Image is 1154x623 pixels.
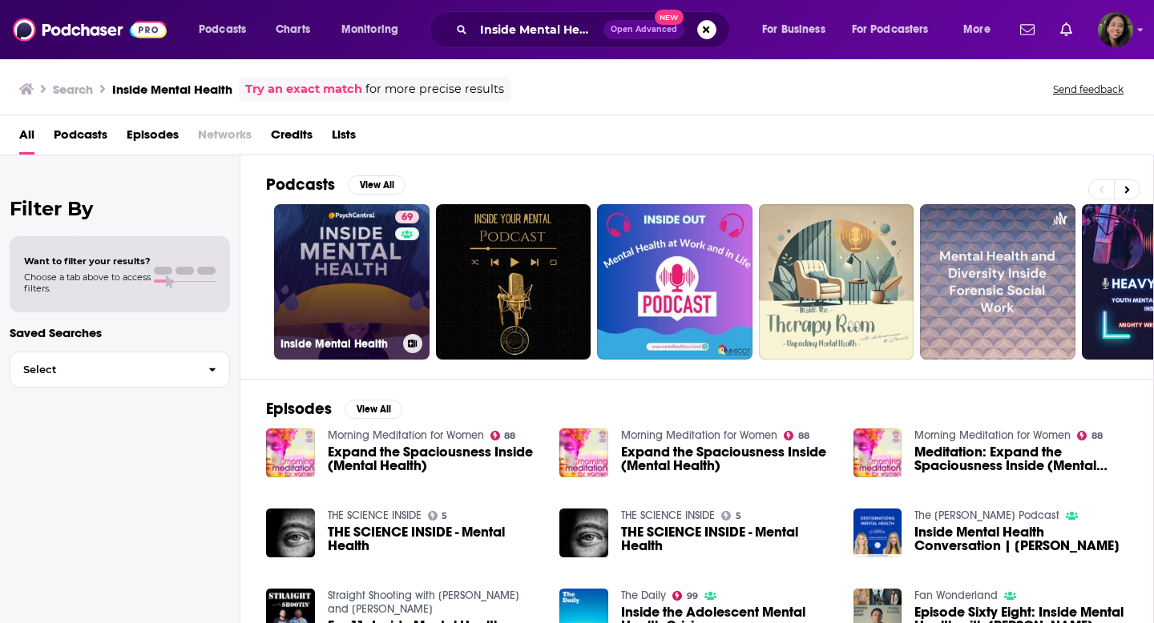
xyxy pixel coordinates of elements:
span: Charts [276,18,310,41]
span: Podcasts [199,18,246,41]
a: Morning Meditation for Women [914,428,1071,442]
span: 5 [442,512,447,520]
a: Lists [332,122,356,155]
div: Search podcasts, credits, & more... [445,11,745,48]
a: 5 [428,511,448,521]
button: open menu [952,17,1011,42]
button: open menu [188,17,267,42]
a: 5 [721,511,741,521]
button: View All [348,175,406,195]
span: Choose a tab above to access filters. [24,271,151,294]
a: 99 [672,591,698,601]
h3: Inside Mental Health [280,337,397,351]
a: Expand the Spaciousness Inside (Mental Health) [328,445,541,472]
a: Episodes [127,122,179,155]
p: Saved Searches [10,325,230,340]
img: Inside Mental Health Conversation | Lauren Harrington [853,508,902,557]
a: Credits [271,122,313,155]
span: Inside Mental Health Conversation | [PERSON_NAME] [914,525,1128,553]
button: open menu [751,17,845,42]
a: Charts [265,17,320,42]
h2: Filter By [10,197,230,220]
button: Select [10,352,230,388]
a: THE SCIENCE INSIDE [328,508,422,522]
button: Send feedback [1048,82,1128,96]
a: Straight Shooting with Reggie and Tim [328,589,519,616]
a: 69 [395,211,419,223]
span: Open Advanced [611,26,677,34]
h2: Episodes [266,399,332,419]
h2: Podcasts [266,175,335,195]
a: 69Inside Mental Health [274,204,430,360]
img: Meditation: Expand the Spaciousness Inside (Mental Health) [853,428,902,477]
img: Expand the Spaciousness Inside (Mental Health) [266,428,315,477]
a: Podcasts [54,122,107,155]
span: Select [10,364,196,375]
span: For Business [762,18,825,41]
button: open menu [841,17,952,42]
span: Networks [198,122,252,155]
a: Show notifications dropdown [1054,16,1079,43]
a: Morning Meditation for Women [621,428,777,442]
a: 88 [1077,431,1103,440]
a: THE SCIENCE INSIDE - Mental Health [328,525,541,553]
a: Morning Meditation for Women [328,428,484,442]
a: The Lindsay Hadley Podcast [914,508,1059,522]
img: THE SCIENCE INSIDE - Mental Health [266,508,315,557]
span: 88 [798,432,809,440]
a: All [19,122,34,155]
a: The Daily [621,589,666,602]
a: Fan Wonderland [914,589,998,602]
span: for more precise results [365,80,504,98]
button: View All [345,400,402,419]
a: THE SCIENCE INSIDE - Mental Health [621,525,834,553]
span: 88 [504,432,515,440]
span: For Podcasters [852,18,929,41]
a: Expand the Spaciousness Inside (Mental Health) [621,445,834,472]
span: 5 [736,512,741,520]
button: Open AdvancedNew [603,20,684,39]
a: PodcastsView All [266,175,406,195]
a: THE SCIENCE INSIDE [621,508,715,522]
span: Want to filter your results? [24,255,151,267]
img: User Profile [1098,12,1133,47]
span: 88 [1091,432,1103,440]
span: Monitoring [341,18,398,41]
img: THE SCIENCE INSIDE - Mental Health [559,508,608,557]
a: Meditation: Expand the Spaciousness Inside (Mental Health) [914,445,1128,472]
h3: Search [53,82,93,97]
h3: Inside Mental Health [112,82,232,97]
a: Try an exact match [245,80,362,98]
span: Logged in as BroadleafBooks2 [1098,12,1133,47]
button: open menu [330,17,419,42]
img: Expand the Spaciousness Inside (Mental Health) [559,428,608,477]
a: 88 [490,431,516,440]
span: More [963,18,991,41]
span: New [655,10,684,25]
a: EpisodesView All [266,399,402,419]
span: 99 [687,593,698,600]
a: 88 [784,431,809,440]
a: Show notifications dropdown [1014,16,1041,43]
a: Inside Mental Health Conversation | Lauren Harrington [914,525,1128,553]
img: Podchaser - Follow, Share and Rate Podcasts [13,14,167,45]
input: Search podcasts, credits, & more... [474,17,603,42]
span: 69 [401,210,413,226]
